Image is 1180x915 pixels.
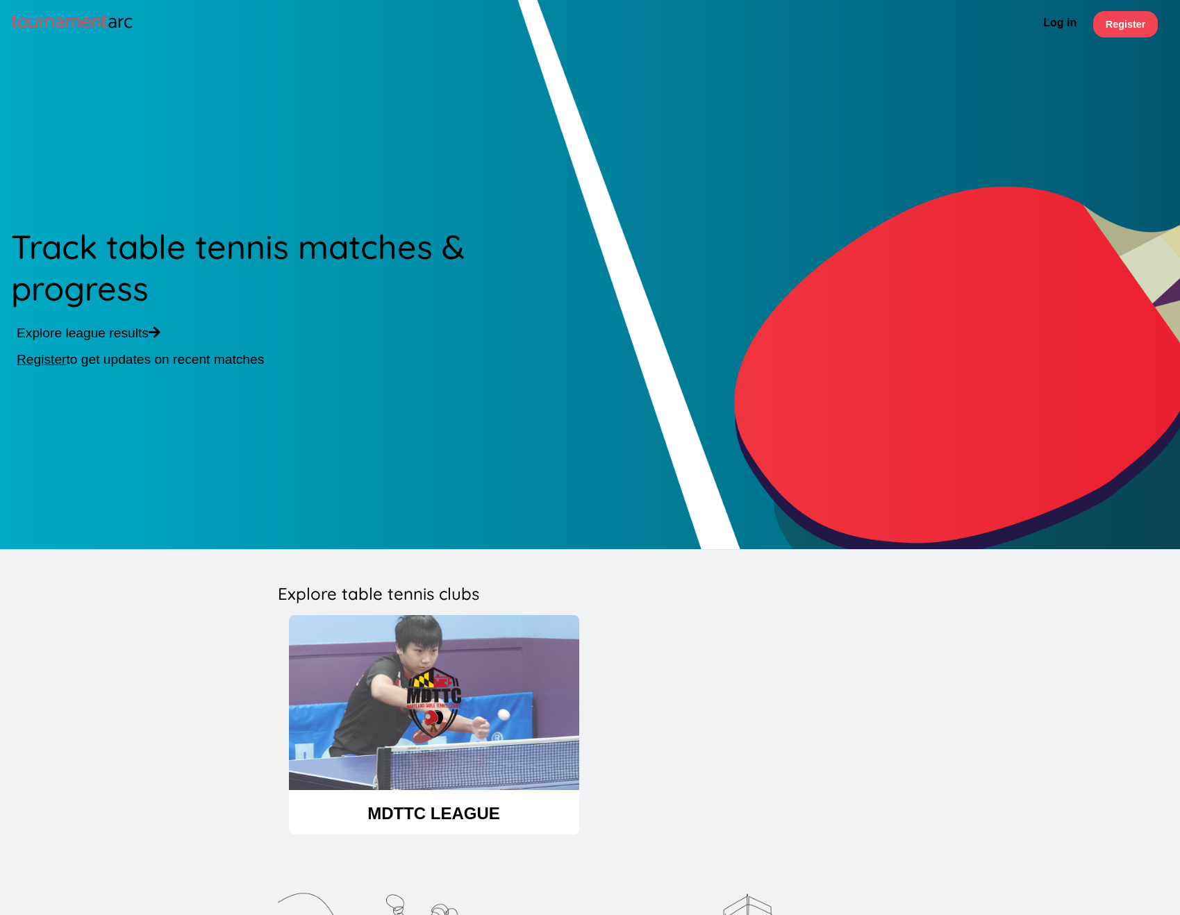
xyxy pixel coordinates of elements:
a: tournamentarc [11,6,133,39]
a: Log in [1038,11,1082,37]
h2: Track table tennis matches & progress [11,220,601,314]
a: Register [17,352,66,367]
p: to get updates on recent matches [17,352,596,367]
span: arc [108,6,133,39]
h3: Explore table tennis clubs [278,583,903,604]
p: Explore league results [17,326,596,341]
header: MDTTC LEAGUE [289,804,579,823]
img: Maryland Table Tennis Center [289,615,579,790]
a: Register [1093,11,1158,37]
a: Maryland Table Tennis CenterMDTTC LEAGUE [278,615,579,834]
span: tournament [11,6,108,39]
